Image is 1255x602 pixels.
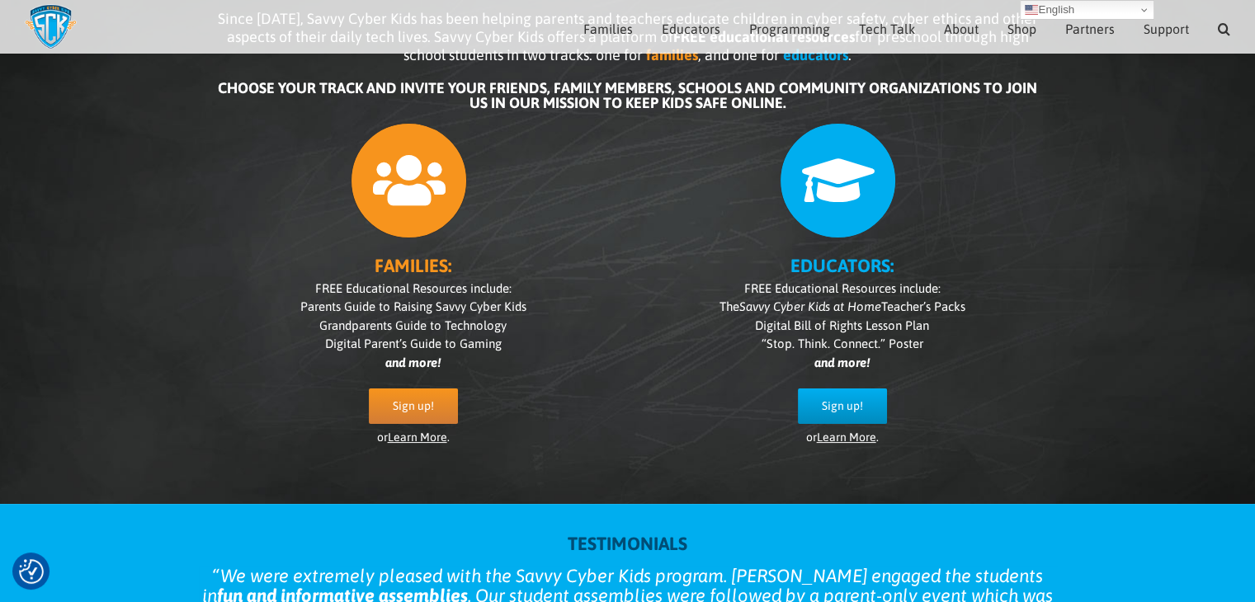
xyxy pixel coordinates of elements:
[814,355,870,369] i: and more!
[385,355,441,369] i: and more!
[720,299,965,313] span: The Teacher’s Packs
[325,336,502,350] span: Digital Parent’s Guide to Gaming
[300,299,526,313] span: Parents Guide to Raising Savvy Cyber Kids
[755,318,929,332] span: Digital Bill of Rights Lesson Plan
[783,46,848,63] b: educators
[762,336,923,350] span: “Stop. Think. Connect.” Poster
[662,22,720,35] span: Educators
[790,255,894,276] b: EDUCATORS:
[1144,22,1189,35] span: Support
[218,79,1037,111] b: CHOOSE YOUR TRACK AND INVITE YOUR FRIENDS, FAMILY MEMBERS, SCHOOLS AND COMMUNITY ORGANIZATIONS TO...
[848,46,852,63] span: .
[393,399,434,413] span: Sign up!
[319,318,507,332] span: Grandparents Guide to Technology
[822,399,863,413] span: Sign up!
[1007,22,1036,35] span: Shop
[568,533,687,554] strong: TESTIMONIALS
[369,388,458,424] a: Sign up!
[388,430,447,444] a: Learn More
[315,281,512,295] span: FREE Educational Resources include:
[19,559,44,584] img: Revisit consent button
[375,255,451,276] b: FAMILIES:
[744,281,941,295] span: FREE Educational Resources include:
[859,22,915,35] span: Tech Talk
[583,22,633,35] span: Families
[1025,3,1038,16] img: en
[739,299,881,313] i: Savvy Cyber Kids at Home
[749,22,830,35] span: Programming
[798,388,887,424] a: Sign up!
[817,430,876,444] a: Learn More
[377,430,450,444] span: or .
[25,4,77,49] img: Savvy Cyber Kids Logo
[698,46,780,63] span: , and one for
[806,430,879,444] span: or .
[19,559,44,584] button: Consent Preferences
[1065,22,1115,35] span: Partners
[944,22,979,35] span: About
[646,46,698,63] b: families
